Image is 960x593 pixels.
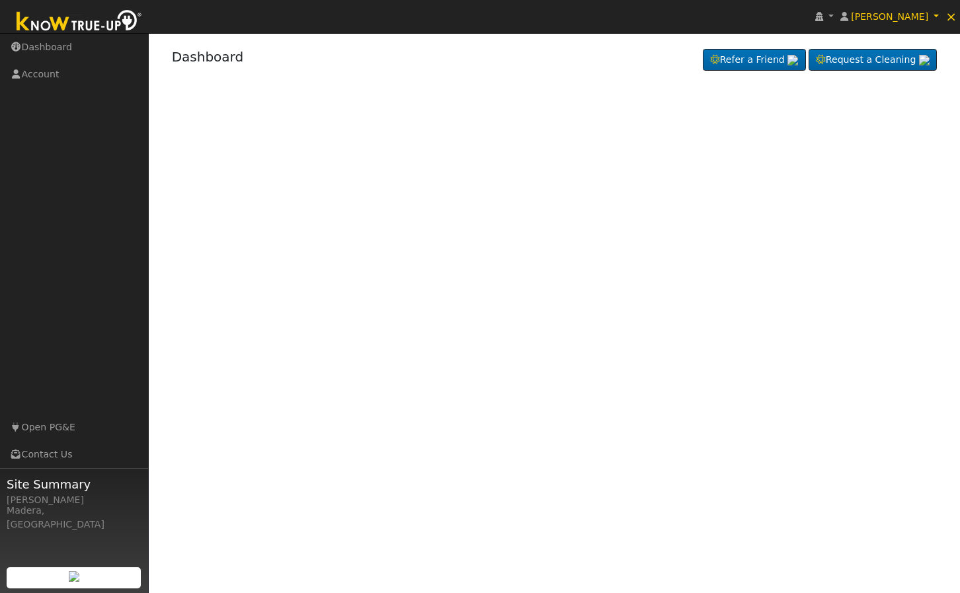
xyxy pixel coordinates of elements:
a: Dashboard [172,49,244,65]
img: retrieve [919,55,930,65]
span: × [945,9,957,24]
a: Refer a Friend [703,49,806,71]
div: Madera, [GEOGRAPHIC_DATA] [7,504,141,532]
span: Site Summary [7,475,141,493]
img: retrieve [787,55,798,65]
a: Request a Cleaning [809,49,937,71]
img: retrieve [69,571,79,582]
div: [PERSON_NAME] [7,493,141,507]
span: [PERSON_NAME] [851,11,928,22]
img: Know True-Up [10,7,149,37]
